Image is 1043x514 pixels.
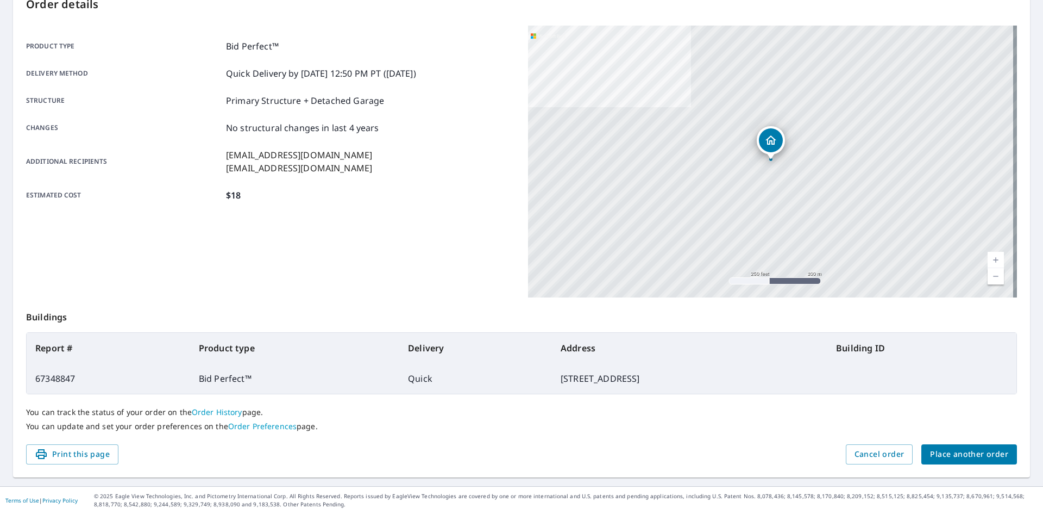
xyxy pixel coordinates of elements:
td: [STREET_ADDRESS] [552,363,827,394]
th: Report # [27,333,190,363]
td: 67348847 [27,363,190,394]
span: Place another order [930,448,1008,461]
p: Product type [26,40,222,53]
p: Delivery method [26,67,222,80]
td: Bid Perfect™ [190,363,399,394]
a: Privacy Policy [42,497,78,504]
th: Delivery [399,333,552,363]
th: Product type [190,333,399,363]
p: © 2025 Eagle View Technologies, Inc. and Pictometry International Corp. All Rights Reserved. Repo... [94,492,1038,509]
p: Changes [26,121,222,134]
p: | [5,497,78,504]
a: Order Preferences [228,421,297,431]
p: $18 [226,189,241,202]
th: Building ID [827,333,1016,363]
p: [EMAIL_ADDRESS][DOMAIN_NAME] [226,162,372,175]
p: You can update and set your order preferences on the page. [26,422,1017,431]
p: Buildings [26,298,1017,332]
p: [EMAIL_ADDRESS][DOMAIN_NAME] [226,148,372,162]
p: Quick Delivery by [DATE] 12:50 PM PT ([DATE]) [226,67,416,80]
p: No structural changes in last 4 years [226,121,379,134]
a: Current Level 17, Zoom Out [988,268,1004,284]
button: Print this page [26,444,118,465]
span: Print this page [35,448,110,461]
button: Cancel order [846,444,913,465]
span: Cancel order [854,448,904,461]
a: Terms of Use [5,497,39,504]
p: Structure [26,94,222,107]
a: Current Level 17, Zoom In [988,252,1004,268]
p: Additional recipients [26,148,222,175]
p: You can track the status of your order on the page. [26,407,1017,417]
a: Order History [192,407,242,417]
p: Estimated cost [26,189,222,202]
div: Dropped pin, building 1, Residential property, 3348 Lake Shore Ln Clearwater, FL 33761 [757,126,785,160]
p: Bid Perfect™ [226,40,279,53]
button: Place another order [921,444,1017,465]
td: Quick [399,363,552,394]
th: Address [552,333,827,363]
p: Primary Structure + Detached Garage [226,94,384,107]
